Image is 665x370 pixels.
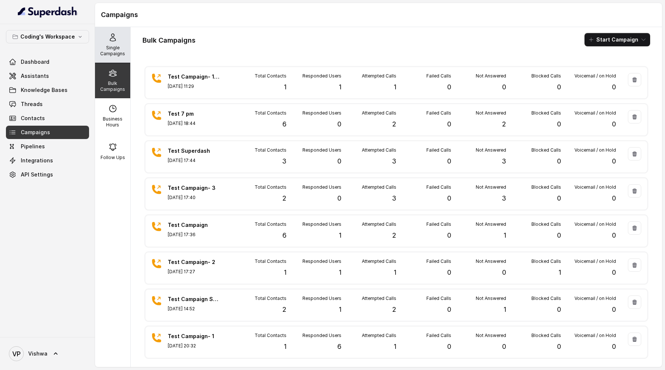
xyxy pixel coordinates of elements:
img: light.svg [18,6,78,18]
p: 2 [502,119,506,129]
p: 0 [612,119,616,129]
p: Failed Calls [426,147,451,153]
p: 6 [337,341,341,352]
p: Attempted Calls [362,73,396,79]
p: 0 [557,230,561,241]
p: Responded Users [302,147,341,153]
p: Total Contacts [255,258,286,264]
p: 3 [282,156,286,166]
p: Not Answered [476,333,506,338]
p: Responded Users [302,333,341,338]
p: 2 [392,230,396,241]
p: Business Hours [98,116,127,128]
p: Blocked Calls [531,184,561,190]
p: Attempted Calls [362,221,396,227]
p: Not Answered [476,110,506,116]
p: 0 [337,156,341,166]
p: 1 [339,230,341,241]
p: 0 [337,119,341,129]
p: Failed Calls [426,110,451,116]
p: [DATE] 17:27 [168,269,220,275]
p: 0 [447,119,451,129]
p: 0 [337,193,341,204]
p: Blocked Calls [531,295,561,301]
a: Dashboard [6,55,89,69]
p: [DATE] 18:44 [168,120,220,126]
a: Campaigns [6,126,89,139]
p: 1 [394,341,396,352]
p: Voicemail / on Hold [574,73,616,79]
p: [DATE] 17:36 [168,232,220,238]
p: Blocked Calls [531,333,561,338]
p: 0 [557,156,561,166]
button: Start Campaign [584,33,650,46]
p: Attempted Calls [362,110,396,116]
span: Knowledge Bases [21,86,68,94]
p: 3 [502,156,506,166]
p: 0 [502,341,506,352]
p: 1 [339,267,341,278]
p: [DATE] 14:52 [168,306,220,312]
span: Dashboard [21,58,49,66]
p: 0 [502,267,506,278]
p: Blocked Calls [531,73,561,79]
p: 6 [282,230,286,241]
p: Coding's Workspace [20,32,75,41]
p: 0 [612,156,616,166]
p: Failed Calls [426,73,451,79]
p: 0 [612,82,616,92]
span: Threads [21,100,43,108]
a: Threads [6,98,89,111]
p: Not Answered [476,147,506,153]
p: 1 [504,304,506,315]
p: Test Campaign- 3 [168,184,220,192]
p: Test Superdash [168,147,220,155]
span: Campaigns [21,129,50,136]
p: 2 [282,193,286,204]
p: Responded Users [302,295,341,301]
p: Total Contacts [255,110,286,116]
p: 0 [447,304,451,315]
p: Total Contacts [255,333,286,338]
p: [DATE] 17:44 [168,158,220,163]
p: Total Contacts [255,73,286,79]
span: Pipelines [21,143,45,150]
a: Knowledge Bases [6,83,89,97]
a: API Settings [6,168,89,181]
p: 1 [504,230,506,241]
p: 0 [557,341,561,352]
p: 0 [447,267,451,278]
p: Blocked Calls [531,110,561,116]
h1: Campaigns [101,9,656,21]
a: Pipelines [6,140,89,153]
p: 1 [339,82,341,92]
a: Assistants [6,69,89,83]
p: 1 [339,304,341,315]
p: 0 [612,193,616,204]
span: Integrations [21,157,53,164]
p: 6 [282,119,286,129]
p: 0 [447,156,451,166]
p: Attempted Calls [362,184,396,190]
p: Voicemail / on Hold [574,147,616,153]
p: Test Campaign- 2 [168,258,220,266]
p: 0 [612,341,616,352]
p: Test Campaign- 1 [168,333,220,340]
p: Failed Calls [426,295,451,301]
p: 1 [558,267,561,278]
p: Not Answered [476,73,506,79]
p: Total Contacts [255,184,286,190]
text: VP [12,350,21,358]
p: 2 [282,304,286,315]
a: Contacts [6,112,89,125]
p: 0 [612,230,616,241]
h1: Bulk Campaigns [142,34,196,46]
p: 0 [447,230,451,241]
p: Test 7 pm [168,110,220,118]
p: Attempted Calls [362,258,396,264]
p: 0 [557,82,561,92]
p: 0 [447,341,451,352]
p: Failed Calls [426,184,451,190]
p: Blocked Calls [531,221,561,227]
a: Vishwa [6,343,89,364]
